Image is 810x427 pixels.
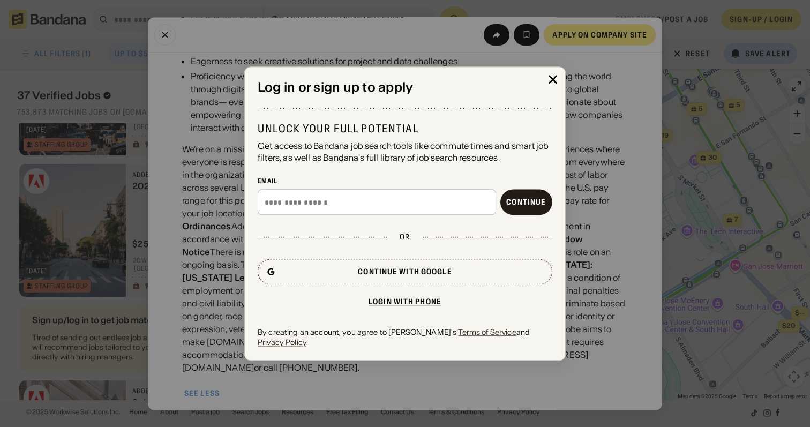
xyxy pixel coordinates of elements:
div: Email [258,177,552,185]
div: Log in or sign up to apply [258,80,552,95]
div: Login with phone [369,298,441,306]
div: Get access to Bandana job search tools like commute times and smart job filters, as well as Banda... [258,140,552,164]
div: Continue [506,199,546,206]
div: or [400,233,410,242]
a: Privacy Policy [258,338,306,347]
div: Unlock your full potential [258,122,552,136]
div: By creating an account, you agree to [PERSON_NAME]'s and . [258,328,552,347]
div: Continue with Google [358,268,452,276]
a: Terms of Service [458,328,516,338]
